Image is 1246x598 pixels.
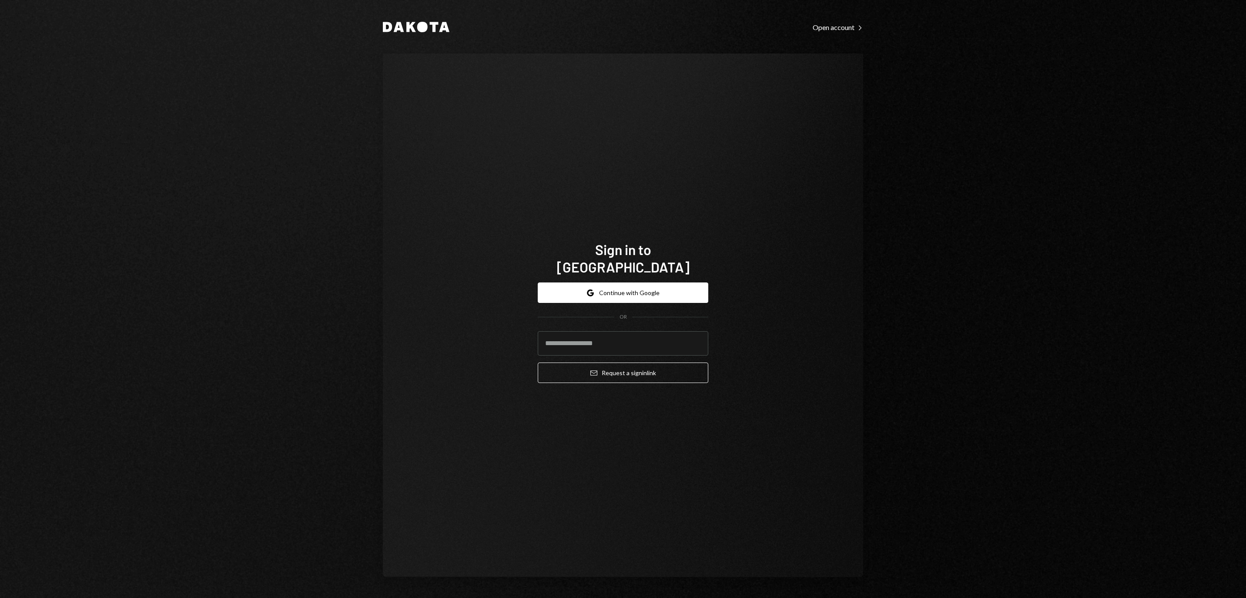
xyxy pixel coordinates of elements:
[538,363,708,383] button: Request a signinlink
[813,22,863,32] a: Open account
[538,241,708,275] h1: Sign in to [GEOGRAPHIC_DATA]
[538,282,708,303] button: Continue with Google
[813,23,863,32] div: Open account
[620,313,627,321] div: OR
